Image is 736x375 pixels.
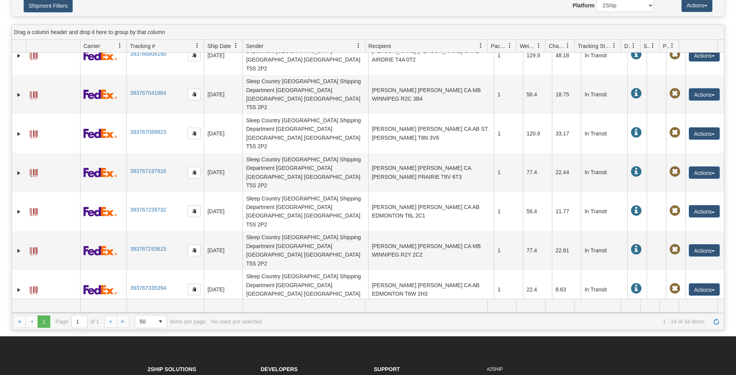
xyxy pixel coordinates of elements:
[689,127,720,140] button: Actions
[130,129,166,135] a: 393767089823
[148,366,196,372] strong: 2Ship Solutions
[520,42,536,50] span: Weight
[532,39,545,52] a: Weight filter column settings
[578,42,611,50] span: Tracking Status
[30,244,38,256] a: Label
[689,88,720,101] button: Actions
[581,270,627,309] td: In Transit
[188,50,201,61] button: Copy to clipboard
[368,36,494,75] td: [PERSON_NAME] [PERSON_NAME] CA AB AIRDRIE T4A 0T2
[204,36,242,75] td: [DATE]
[581,75,627,114] td: In Transit
[523,114,552,153] td: 120.9
[523,36,552,75] td: 129.9
[624,42,631,50] span: Delivery Status
[15,208,23,216] a: Expand
[669,244,680,255] span: Pickup Not Assigned
[523,75,552,114] td: 56.4
[631,166,642,177] span: In Transit
[581,153,627,192] td: In Transit
[631,88,642,99] span: In Transit
[523,153,552,192] td: 77.4
[368,153,494,192] td: [PERSON_NAME] [PERSON_NAME] CA [PERSON_NAME] PRAIRIE T8V 6T3
[188,284,201,295] button: Copy to clipboard
[581,36,627,75] td: In Transit
[581,192,627,231] td: In Transit
[30,49,38,61] a: Label
[669,205,680,216] span: Pickup Not Assigned
[211,318,262,325] div: No rows are selected
[503,39,516,52] a: Packages filter column settings
[204,192,242,231] td: [DATE]
[242,270,368,309] td: Sleep Country [GEOGRAPHIC_DATA] Shipping Department [GEOGRAPHIC_DATA] [GEOGRAPHIC_DATA] [GEOGRAPH...
[242,36,368,75] td: Sleep Country [GEOGRAPHIC_DATA] Shipping Department [GEOGRAPHIC_DATA] [GEOGRAPHIC_DATA] [GEOGRAPH...
[38,315,50,328] span: Page 1
[523,270,552,309] td: 22.4
[204,270,242,309] td: [DATE]
[188,89,201,100] button: Copy to clipboard
[30,283,38,295] a: Label
[689,49,720,62] button: Actions
[663,42,669,50] span: Pickup Status
[246,42,263,50] span: Sender
[72,315,87,328] input: Page 1
[572,2,594,9] label: Platform
[581,114,627,153] td: In Transit
[368,114,494,153] td: [PERSON_NAME] [PERSON_NAME] CA AB ST. [PERSON_NAME] T8N 3V6
[552,192,581,231] td: 11.77
[188,167,201,178] button: Copy to clipboard
[494,36,523,75] td: 1
[669,49,680,60] span: Pickup Not Assigned
[608,39,621,52] a: Tracking Status filter column settings
[552,270,581,309] td: 8.63
[267,318,705,325] span: 1 - 34 of 34 items
[130,51,166,57] a: 393766806190
[491,42,507,50] span: Packages
[627,39,640,52] a: Delivery Status filter column settings
[374,366,400,372] strong: Support
[669,166,680,177] span: Pickup Not Assigned
[130,168,166,174] a: 393767197916
[494,153,523,192] td: 1
[130,285,166,291] a: 393767335394
[669,283,680,294] span: Pickup Not Assigned
[191,39,204,52] a: Tracking # filter column settings
[30,88,38,100] a: Label
[552,231,581,270] td: 22.81
[154,315,167,328] span: select
[631,205,642,216] span: In Transit
[130,42,155,50] span: Tracking #
[12,25,724,40] div: grid grouping header
[84,128,117,138] img: 2 - FedEx Express®
[669,127,680,138] span: Pickup Not Assigned
[30,127,38,139] a: Label
[188,245,201,256] button: Copy to clipboard
[494,75,523,114] td: 1
[689,166,720,179] button: Actions
[242,231,368,270] td: Sleep Country [GEOGRAPHIC_DATA] Shipping Department [GEOGRAPHIC_DATA] [GEOGRAPHIC_DATA] [GEOGRAPH...
[204,114,242,153] td: [DATE]
[552,114,581,153] td: 33.17
[84,168,117,177] img: 2 - FedEx Express®
[204,75,242,114] td: [DATE]
[523,231,552,270] td: 77.4
[494,231,523,270] td: 1
[644,42,650,50] span: Shipment Issues
[368,75,494,114] td: [PERSON_NAME] [PERSON_NAME] CA MB WINNIPEG R2C 3B4
[368,270,494,309] td: [PERSON_NAME] [PERSON_NAME] CA AB EDMONTON T6W 2H3
[368,192,494,231] td: [PERSON_NAME] [PERSON_NAME] CA AB EDMONTON T6L 2C1
[188,205,201,217] button: Copy to clipboard
[56,315,99,328] span: Page of 1
[666,39,679,52] a: Pickup Status filter column settings
[207,42,231,50] span: Ship Date
[552,153,581,192] td: 22.44
[523,192,552,231] td: 56.4
[15,247,23,255] a: Expand
[689,244,720,257] button: Actions
[84,207,117,216] img: 2 - FedEx Express®
[135,315,206,328] span: items per page
[494,192,523,231] td: 1
[631,283,642,294] span: In Transit
[15,169,23,177] a: Expand
[204,153,242,192] td: [DATE]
